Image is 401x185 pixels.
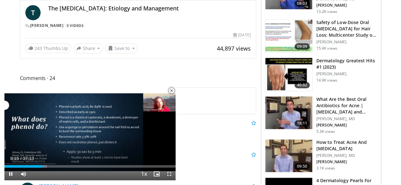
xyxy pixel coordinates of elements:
[316,139,377,152] h3: How to Treat Acne And [MEDICAL_DATA]
[233,32,250,38] div: [DATE]
[74,43,103,53] button: Share
[265,96,377,134] a: 18:11 What Are the Best Oral Antibiotics for Acne | [MEDICAL_DATA] and Acne… [PERSON_NAME], MD [P...
[294,82,310,88] span: 40:02
[265,58,312,91] img: 167f4955-2110-4677-a6aa-4d4647c2ca19.150x105_q85_crop-smart_upscale.jpg
[294,120,310,126] span: 18:11
[316,9,337,14] p: 13.2K views
[35,45,42,51] span: 243
[105,43,138,53] button: Save to
[150,168,163,180] button: Enable picture-in-picture mode
[25,5,41,20] a: T
[65,23,86,28] a: 3 Videos
[316,78,337,83] p: 14.9K views
[316,19,377,38] h3: Safety of Low-Dose Oral [MEDICAL_DATA] for Hair Loss: Multicenter Study o…
[265,139,377,173] a: 09:50 How to Treat Acne And [MEDICAL_DATA] [PERSON_NAME], MD [PERSON_NAME] 3.1K views
[316,153,377,158] p: [PERSON_NAME], MD
[294,0,310,7] span: 08:03
[316,123,377,128] p: [PERSON_NAME]
[265,19,377,53] a: 09:09 Safety of Low-Dose Oral [MEDICAL_DATA] for Hair Loss: Multicenter Study o… [PERSON_NAME] 15...
[316,46,337,51] p: 15.4K views
[294,163,310,170] span: 09:50
[165,84,178,97] button: Close
[316,58,377,70] h3: Dermatology Greatest Hits #1 (2023)
[4,84,176,181] video-js: Video Player
[17,168,30,180] button: Mute
[20,74,256,82] span: Comments 24
[316,40,377,45] p: [PERSON_NAME]
[316,71,377,77] p: [PERSON_NAME]
[48,5,251,12] h4: The [MEDICAL_DATA]: Etiology and Management
[217,45,251,52] span: 44,897 views
[316,166,335,171] p: 3.1K views
[163,168,176,180] button: Fullscreen
[294,43,310,50] span: 09:09
[23,156,34,161] span: 37:13
[316,96,377,115] h3: What Are the Best Oral Antibiotics for Acne | [MEDICAL_DATA] and Acne…
[265,58,377,91] a: 40:02 Dermatology Greatest Hits #1 (2023) [PERSON_NAME] 14.9K views
[316,129,335,134] p: 5.3K views
[4,168,17,180] button: Pause
[316,116,377,121] p: [PERSON_NAME], MD
[20,156,22,161] span: /
[30,23,64,28] a: [PERSON_NAME]
[25,23,251,28] div: By
[265,20,312,52] img: 83a686ce-4f43-4faf-a3e0-1f3ad054bd57.150x105_q85_crop-smart_upscale.jpg
[265,139,312,172] img: a3cafd6f-40a9-4bb9-837d-a5e4af0c332c.150x105_q85_crop-smart_upscale.jpg
[4,165,176,168] div: Progress Bar
[138,168,150,180] button: Playback Rate
[265,96,312,129] img: cd394936-f734-46a2-a1c5-7eff6e6d7a1f.150x105_q85_crop-smart_upscale.jpg
[25,43,71,53] a: 243 Thumbs Up
[10,156,19,161] span: 8:15
[316,159,377,164] p: [PERSON_NAME]
[316,3,377,8] p: [PERSON_NAME]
